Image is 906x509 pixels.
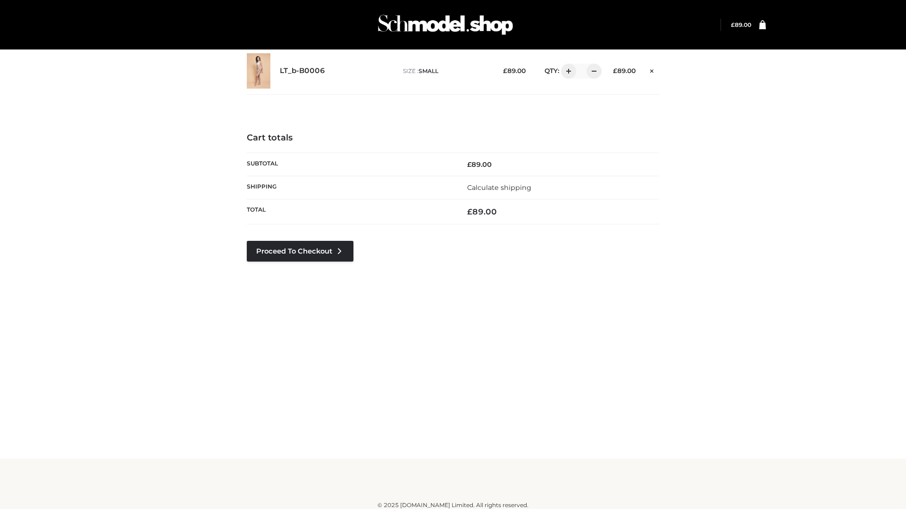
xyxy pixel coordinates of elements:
span: £ [503,67,507,74]
th: Shipping [247,176,453,199]
bdi: 89.00 [467,207,497,216]
span: £ [613,67,617,74]
p: size : [403,67,488,75]
span: SMALL [419,67,438,74]
a: Calculate shipping [467,183,531,192]
span: £ [467,160,471,169]
a: LT_b-B0006 [280,66,325,75]
bdi: 89.00 [613,67,636,74]
span: £ [731,21,735,28]
span: £ [467,207,472,216]
a: Proceed to Checkout [247,241,353,262]
a: £89.00 [731,21,751,28]
h4: Cart totals [247,133,659,143]
bdi: 89.00 [731,21,751,28]
div: QTY: [535,64,598,79]
bdi: 89.00 [467,160,492,169]
img: Schmodel Admin 964 [375,6,516,43]
th: Subtotal [247,153,453,176]
th: Total [247,199,453,224]
bdi: 89.00 [503,67,526,74]
img: LT_b-B0006 - SMALL [247,53,270,89]
a: Remove this item [645,64,659,76]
